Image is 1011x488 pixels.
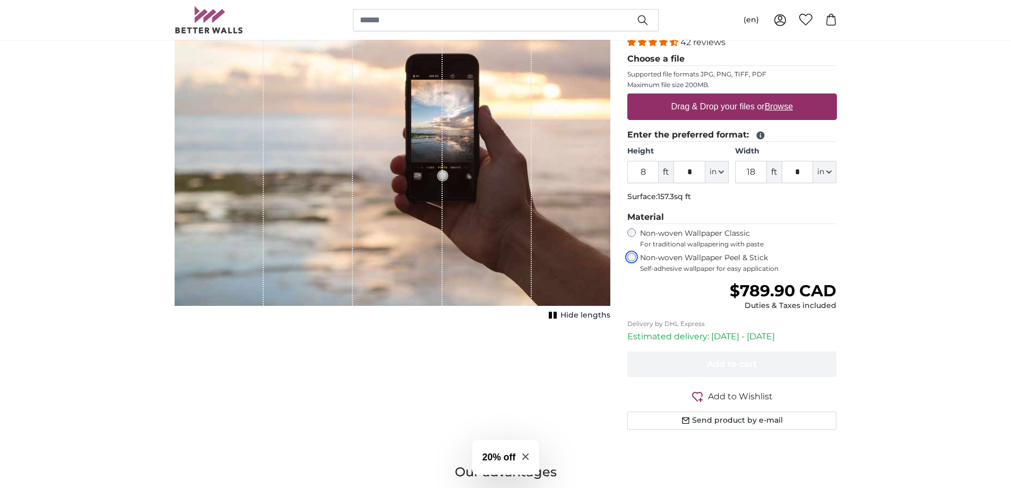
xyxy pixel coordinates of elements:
button: Add to cart [627,352,837,377]
span: ft [659,161,673,183]
button: in [813,161,836,183]
label: Width [735,146,836,157]
p: Surface: [627,192,837,202]
div: Duties & Taxes included [730,301,836,311]
p: Delivery by DHL Express [627,320,837,328]
span: $789.90 CAD [730,281,836,301]
label: Non-woven Wallpaper Classic [640,228,837,249]
span: in [817,167,824,177]
label: Non-woven Wallpaper Peel & Stick [640,253,837,273]
span: in [710,167,716,177]
span: Hide lengths [560,310,610,321]
legend: Material [627,211,837,224]
span: Self-adhesive wallpaper for easy application [640,264,837,273]
img: Betterwalls [175,6,244,33]
span: 42 reviews [680,37,725,47]
p: Supported file formats JPG, PNG, TIFF, PDF [627,70,837,79]
legend: Enter the preferred format: [627,129,837,142]
label: Drag & Drop your files or [667,96,797,117]
button: Add to Wishlist [627,390,837,403]
h3: Our advantages [175,464,837,481]
button: Send product by e-mail [627,412,837,430]
span: For traditional wallpapering with paste [640,240,837,249]
u: Browse [765,102,793,111]
button: in [705,161,729,183]
p: Estimated delivery: [DATE] - [DATE] [627,330,837,343]
button: Hide lengths [546,308,610,323]
span: ft [767,161,782,183]
span: Add to cart [707,359,757,369]
p: Maximum file size 200MB. [627,81,837,89]
span: 157.3sq ft [658,192,691,201]
span: Add to Wishlist [708,390,773,403]
label: Height [627,146,729,157]
button: (en) [735,11,767,30]
span: 4.38 stars [627,37,680,47]
legend: Choose a file [627,53,837,66]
